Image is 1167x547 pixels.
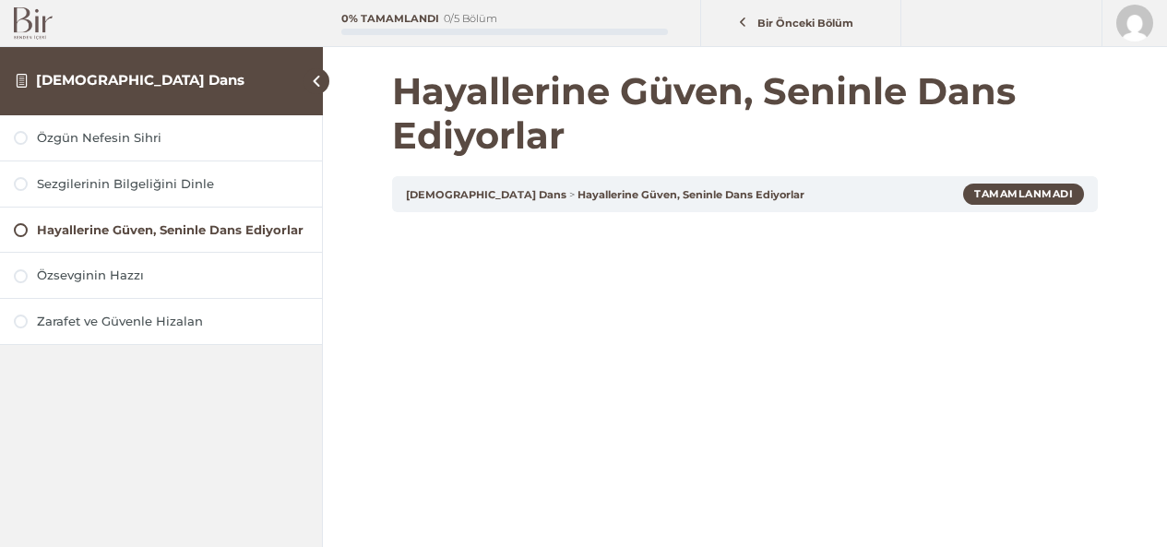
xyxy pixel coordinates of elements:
a: Hayallerine Güven, Seninle Dans Ediyorlar [14,221,308,239]
div: Hayallerine Güven, Seninle Dans Ediyorlar [37,221,308,239]
span: Bir Önceki Bölüm [747,17,864,30]
div: Özsevginin Hazzı [37,267,308,284]
a: [DEMOGRAPHIC_DATA] Dans [36,71,244,89]
a: Özsevginin Hazzı [14,267,308,284]
div: 0/5 Bölüm [444,14,497,24]
img: Bir Logo [14,7,53,40]
div: Sezgilerinin Bilgeliğini Dinle [37,175,308,193]
div: Özgün Nefesin Sihri [37,129,308,147]
a: Bir Önceki Bölüm [706,6,897,41]
div: Tamamlanmadı [963,184,1084,204]
a: Zarafet ve Güvenle Hizalan [14,313,308,330]
a: Özgün Nefesin Sihri [14,129,308,147]
div: 0% Tamamlandı [341,14,439,24]
a: Hayallerine Güven, Seninle Dans Ediyorlar [578,188,804,201]
a: Sezgilerinin Bilgeliğini Dinle [14,175,308,193]
h1: Hayallerine Güven, Seninle Dans Ediyorlar [392,69,1098,158]
div: Zarafet ve Güvenle Hizalan [37,313,308,330]
a: [DEMOGRAPHIC_DATA] Dans [406,188,566,201]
